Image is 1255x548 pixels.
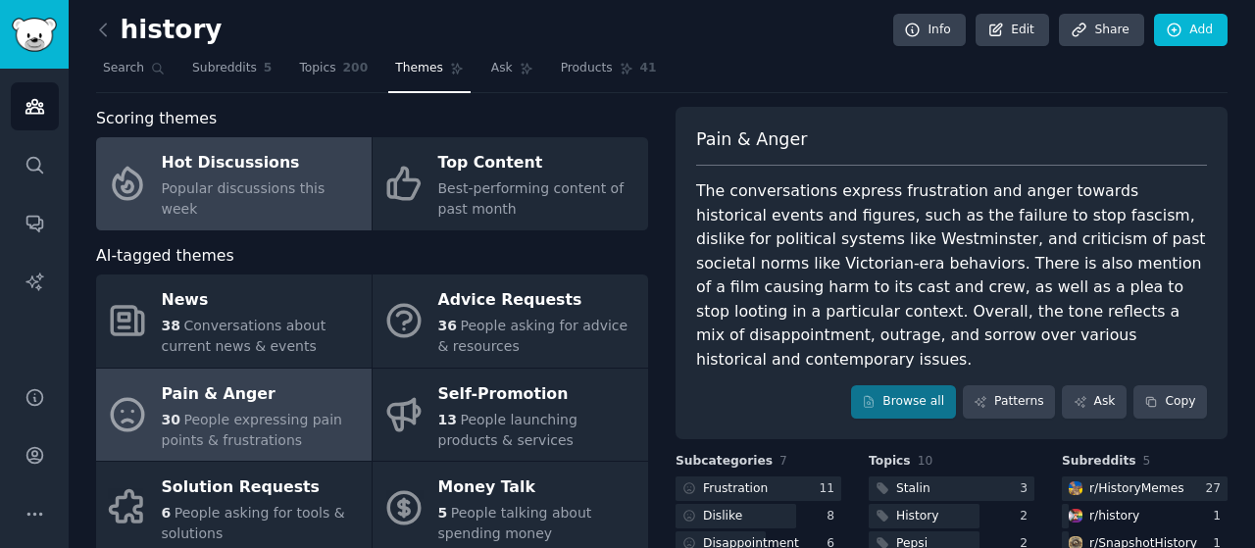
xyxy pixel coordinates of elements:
img: GummySearch logo [12,18,57,52]
a: Products41 [554,53,664,93]
span: People talking about spending money [438,505,592,541]
span: Subreddits [192,60,257,77]
span: 10 [918,454,933,468]
div: 27 [1205,480,1228,498]
a: Info [893,14,966,47]
button: Copy [1133,385,1207,419]
span: Pain & Anger [696,127,807,152]
div: Pain & Anger [162,378,362,410]
a: News38Conversations about current news & events [96,274,372,368]
a: Hot DiscussionsPopular discussions this week [96,137,372,230]
a: Ask [484,53,540,93]
a: Frustration11 [676,476,841,501]
div: 8 [827,508,841,525]
span: 13 [438,412,457,427]
div: Frustration [703,480,768,498]
a: Share [1059,14,1143,47]
div: 3 [1020,480,1034,498]
div: Solution Requests [162,473,362,504]
div: r/ HistoryMemes [1089,480,1184,498]
span: 5 [264,60,273,77]
span: 36 [438,318,457,333]
div: News [162,285,362,317]
span: AI-tagged themes [96,244,234,269]
a: Ask [1062,385,1127,419]
div: Top Content [438,148,638,179]
a: Patterns [963,385,1055,419]
div: Advice Requests [438,285,638,317]
a: Subreddits5 [185,53,278,93]
span: 200 [343,60,369,77]
div: Hot Discussions [162,148,362,179]
h2: history [96,15,222,46]
span: People asking for tools & solutions [162,505,345,541]
a: Top ContentBest-performing content of past month [373,137,648,230]
div: Money Talk [438,473,638,504]
span: Products [561,60,613,77]
a: Advice Requests36People asking for advice & resources [373,274,648,368]
div: 2 [1020,508,1034,525]
a: Stalin3 [869,476,1034,501]
a: History2 [869,504,1034,528]
a: Self-Promotion13People launching products & services [373,369,648,462]
div: 1 [1213,508,1228,525]
a: historyr/history1 [1062,504,1228,528]
span: Subcategories [676,453,773,471]
span: Ask [491,60,513,77]
a: Search [96,53,172,93]
span: Themes [395,60,443,77]
span: Popular discussions this week [162,180,326,217]
div: Stalin [896,480,930,498]
a: Add [1154,14,1228,47]
a: Topics200 [292,53,375,93]
span: 7 [779,454,787,468]
div: 11 [819,480,841,498]
div: r/ history [1089,508,1139,525]
span: People asking for advice & resources [438,318,628,354]
img: history [1069,509,1082,523]
span: Scoring themes [96,107,217,131]
span: Best-performing content of past month [438,180,625,217]
span: 41 [640,60,657,77]
span: People launching products & services [438,412,577,448]
span: People expressing pain points & frustrations [162,412,342,448]
a: Pain & Anger30People expressing pain points & frustrations [96,369,372,462]
a: HistoryMemesr/HistoryMemes27 [1062,476,1228,501]
span: 6 [162,505,172,521]
div: The conversations express frustration and anger towards historical events and figures, such as th... [696,179,1207,372]
span: Topics [299,60,335,77]
span: 5 [1143,454,1151,468]
span: Conversations about current news & events [162,318,326,354]
div: Dislike [703,508,742,525]
div: Self-Promotion [438,378,638,410]
span: Subreddits [1062,453,1136,471]
span: 5 [438,505,448,521]
span: Topics [869,453,911,471]
a: Edit [976,14,1049,47]
a: Dislike8 [676,504,841,528]
span: Search [103,60,144,77]
a: Browse all [851,385,956,419]
img: HistoryMemes [1069,481,1082,495]
span: 30 [162,412,180,427]
a: Themes [388,53,471,93]
div: History [896,508,939,525]
span: 38 [162,318,180,333]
